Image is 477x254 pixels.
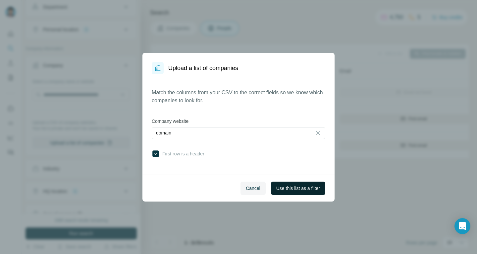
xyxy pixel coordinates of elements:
[156,129,171,136] p: domain
[246,185,260,192] span: Cancel
[152,118,325,125] label: Company website
[152,89,325,105] p: Match the columns from your CSV to the correct fields so we know which companies to look for.
[276,185,320,192] span: Use this list as a filter
[271,182,325,195] button: Use this list as a filter
[454,218,470,234] div: Open Intercom Messenger
[160,150,204,157] span: First row is a header
[168,63,238,73] h1: Upload a list of companies
[240,182,266,195] button: Cancel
